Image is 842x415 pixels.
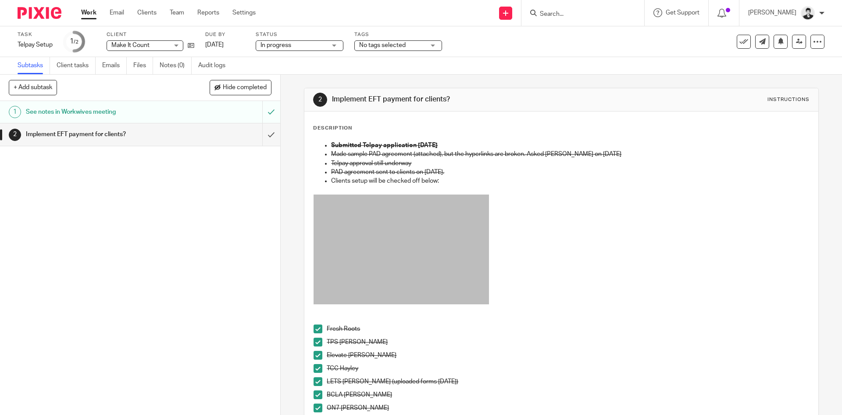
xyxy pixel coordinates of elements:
span: Hide completed [223,84,267,91]
a: Notes (0) [160,57,192,74]
p: LETS [PERSON_NAME] (uploaded forms [DATE]) [327,377,809,386]
a: Work [81,8,96,17]
div: Instructions [767,96,810,103]
p: Clients setup will be checked off below: [331,177,809,185]
small: /2 [74,40,78,44]
span: In progress [260,42,291,48]
h1: See notes in Workwives meeting [26,105,178,119]
span: Make It Count [111,42,150,48]
a: Settings [232,8,256,17]
a: Files [133,57,153,74]
button: Hide completed [210,80,271,95]
div: 1 [9,106,21,118]
p: TPS [PERSON_NAME] [327,338,809,346]
label: Tags [354,31,442,38]
a: Clients [137,8,157,17]
a: Client tasks [57,57,96,74]
a: Subtasks [18,57,50,74]
label: Task [18,31,53,38]
s: PAD agreement sent to clients on [DATE]. [331,169,444,175]
a: Reports [197,8,219,17]
h1: Implement EFT payment for clients? [26,128,178,141]
div: Telpay Setup [18,40,53,49]
label: Due by [205,31,245,38]
p: Description [313,125,352,132]
s: Made sample PAD agreement (attached), but the hyperlinks are broken. Asked [PERSON_NAME] on [DATE] [331,151,621,157]
p: Elevate [PERSON_NAME] [327,351,809,360]
h1: Implement EFT payment for clients? [332,95,580,104]
button: + Add subtask [9,80,57,95]
p: Fresh Roots [327,325,809,333]
img: squarehead.jpg [801,6,815,20]
s: Telpay approval still underway [331,160,411,166]
div: 2 [313,93,327,107]
div: 2 [9,129,21,141]
a: Audit logs [198,57,232,74]
s: Submitted Telpay application [DATE] [331,142,438,148]
p: ON7 [PERSON_NAME] [327,404,809,412]
p: BCLA [PERSON_NAME] [327,390,809,399]
a: Email [110,8,124,17]
div: 1 [70,36,78,47]
span: No tags selected [359,42,406,48]
p: [PERSON_NAME] [748,8,796,17]
p: TCC Hayley [327,364,809,373]
span: Get Support [666,10,699,16]
a: Team [170,8,184,17]
a: Emails [102,57,127,74]
label: Client [107,31,194,38]
span: [DATE] [205,42,224,48]
label: Status [256,31,343,38]
input: Search [539,11,618,18]
img: Pixie [18,7,61,19]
